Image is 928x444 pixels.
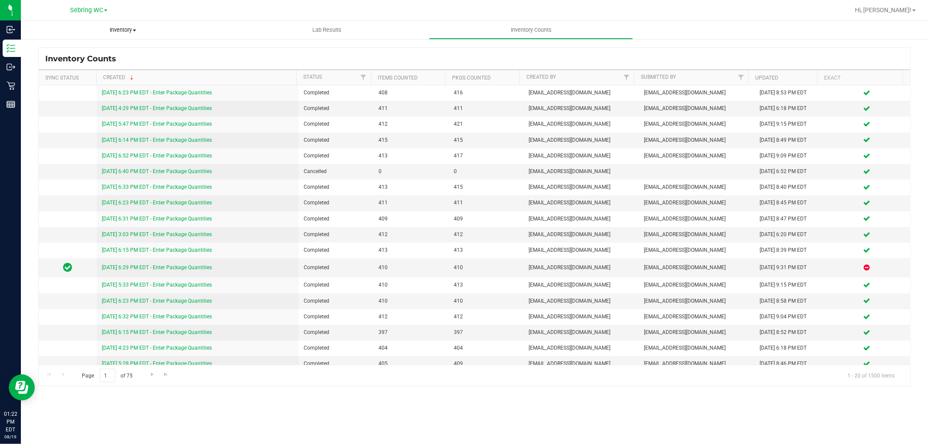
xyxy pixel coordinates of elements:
[760,167,818,176] div: [DATE] 6:52 PM EDT
[529,313,633,321] span: [EMAIL_ADDRESS][DOMAIN_NAME]
[454,136,518,144] span: 415
[379,89,443,97] span: 408
[304,215,368,223] span: Completed
[379,120,443,128] span: 412
[454,152,518,160] span: 417
[644,246,749,254] span: [EMAIL_ADDRESS][DOMAIN_NAME]
[760,246,818,254] div: [DATE] 8:39 PM EDT
[760,199,818,207] div: [DATE] 8:45 PM EDT
[379,246,443,254] span: 413
[102,216,212,222] a: [DATE] 6:31 PM EDT - Enter Package Quantities
[4,410,17,434] p: 01:22 PM EDT
[454,167,518,176] span: 0
[379,344,443,352] span: 404
[454,360,518,368] span: 409
[760,136,818,144] div: [DATE] 8:49 PM EDT
[529,264,633,272] span: [EMAIL_ADDRESS][DOMAIN_NAME]
[146,369,158,381] a: Go to the next page
[529,152,633,160] span: [EMAIL_ADDRESS][DOMAIN_NAME]
[529,246,633,254] span: [EMAIL_ADDRESS][DOMAIN_NAME]
[102,282,212,288] a: [DATE] 5:33 PM EDT - Enter Package Quantities
[304,360,368,368] span: Completed
[102,298,212,304] a: [DATE] 6:23 PM EDT - Enter Package Quantities
[102,137,212,143] a: [DATE] 6:14 PM EDT - Enter Package Quantities
[7,25,15,34] inline-svg: Inbound
[529,104,633,113] span: [EMAIL_ADDRESS][DOMAIN_NAME]
[102,121,212,127] a: [DATE] 5:47 PM EDT - Enter Package Quantities
[454,120,518,128] span: 421
[304,246,368,254] span: Completed
[7,81,15,90] inline-svg: Retail
[529,120,633,128] span: [EMAIL_ADDRESS][DOMAIN_NAME]
[529,215,633,223] span: [EMAIL_ADDRESS][DOMAIN_NAME]
[644,183,749,191] span: [EMAIL_ADDRESS][DOMAIN_NAME]
[356,70,371,85] a: Filter
[379,360,443,368] span: 405
[454,328,518,337] span: 397
[529,344,633,352] span: [EMAIL_ADDRESS][DOMAIN_NAME]
[379,104,443,113] span: 411
[103,74,135,80] a: Created
[454,313,518,321] span: 412
[7,63,15,71] inline-svg: Outbound
[102,314,212,320] a: [DATE] 6:32 PM EDT - Enter Package Quantities
[304,152,368,160] span: Completed
[529,89,633,97] span: [EMAIL_ADDRESS][DOMAIN_NAME]
[734,70,748,85] a: Filter
[644,152,749,160] span: [EMAIL_ADDRESS][DOMAIN_NAME]
[760,281,818,289] div: [DATE] 9:15 PM EDT
[379,313,443,321] span: 412
[102,184,212,190] a: [DATE] 6:33 PM EDT - Enter Package Quantities
[454,183,518,191] span: 415
[102,168,212,174] a: [DATE] 6:40 PM EDT - Enter Package Quantities
[102,105,212,111] a: [DATE] 4:29 PM EDT - Enter Package Quantities
[304,328,368,337] span: Completed
[7,100,15,109] inline-svg: Reports
[429,21,633,39] a: Inventory Counts
[102,329,212,335] a: [DATE] 6:15 PM EDT - Enter Package Quantities
[644,344,749,352] span: [EMAIL_ADDRESS][DOMAIN_NAME]
[454,281,518,289] span: 413
[644,297,749,305] span: [EMAIL_ADDRESS][DOMAIN_NAME]
[454,89,518,97] span: 416
[7,44,15,53] inline-svg: Inventory
[379,230,443,239] span: 412
[379,152,443,160] span: 413
[499,26,563,34] span: Inventory Counts
[9,374,35,401] iframe: Resource center
[304,344,368,352] span: Completed
[529,360,633,368] span: [EMAIL_ADDRESS][DOMAIN_NAME]
[304,104,368,113] span: Completed
[4,434,17,440] p: 08/19
[760,344,818,352] div: [DATE] 6:18 PM EDT
[760,120,818,128] div: [DATE] 9:15 PM EDT
[102,153,212,159] a: [DATE] 6:52 PM EDT - Enter Package Quantities
[102,361,212,367] a: [DATE] 5:28 PM EDT - Enter Package Quantities
[454,246,518,254] span: 413
[644,230,749,239] span: [EMAIL_ADDRESS][DOMAIN_NAME]
[760,104,818,113] div: [DATE] 6:18 PM EDT
[760,152,818,160] div: [DATE] 9:09 PM EDT
[644,281,749,289] span: [EMAIL_ADDRESS][DOMAIN_NAME]
[760,183,818,191] div: [DATE] 8:40 PM EDT
[102,247,212,253] a: [DATE] 6:15 PM EDT - Enter Package Quantities
[529,328,633,337] span: [EMAIL_ADDRESS][DOMAIN_NAME]
[760,230,818,239] div: [DATE] 6:20 PM EDT
[379,136,443,144] span: 415
[304,167,368,176] span: Cancelled
[454,297,518,305] span: 410
[21,26,225,34] span: Inventory
[379,297,443,305] span: 410
[644,328,749,337] span: [EMAIL_ADDRESS][DOMAIN_NAME]
[304,230,368,239] span: Completed
[102,264,212,270] a: [DATE] 6:29 PM EDT - Enter Package Quantities
[529,183,633,191] span: [EMAIL_ADDRESS][DOMAIN_NAME]
[529,167,633,176] span: [EMAIL_ADDRESS][DOMAIN_NAME]
[454,230,518,239] span: 412
[760,264,818,272] div: [DATE] 9:31 PM EDT
[644,215,749,223] span: [EMAIL_ADDRESS][DOMAIN_NAME]
[379,281,443,289] span: 410
[304,183,368,191] span: Completed
[225,21,429,39] a: Lab Results
[379,328,443,337] span: 397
